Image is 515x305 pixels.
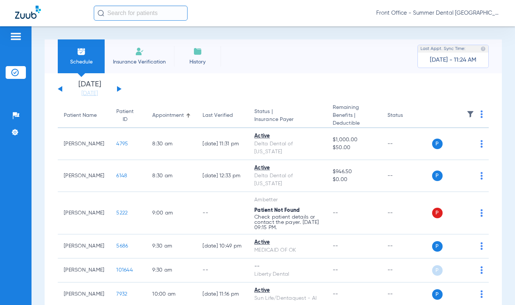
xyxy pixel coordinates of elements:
span: P [432,265,443,276]
td: -- [381,192,432,234]
td: 8:30 AM [146,160,197,192]
span: Front Office - Summer Dental [GEOGRAPHIC_DATA] | Lumio Dental [376,9,500,17]
img: group-dot-blue.svg [480,266,483,274]
span: 6148 [116,173,127,178]
span: Last Appt. Sync Time: [420,45,465,53]
div: Ambetter [254,196,321,204]
div: Active [254,239,321,246]
span: 7932 [116,291,127,297]
span: -- [333,291,338,297]
img: History [193,47,202,56]
a: [DATE] [67,90,112,97]
img: filter.svg [467,110,474,118]
div: Patient Name [64,112,97,119]
span: Insurance Verification [110,58,168,66]
th: Status [381,104,432,128]
div: Last Verified [203,112,233,119]
span: Schedule [63,58,99,66]
td: [PERSON_NAME] [58,258,110,282]
div: -- [254,263,321,270]
span: $946.50 [333,168,375,176]
span: $0.00 [333,176,375,184]
span: P [432,171,443,181]
div: Delta Dental of [US_STATE] [254,140,321,156]
span: -- [333,267,338,273]
img: Schedule [77,47,86,56]
span: P [432,139,443,149]
td: [PERSON_NAME] [58,234,110,258]
img: group-dot-blue.svg [480,242,483,250]
img: Search Icon [98,10,104,17]
div: Liberty Dental [254,270,321,278]
td: -- [197,192,248,234]
input: Search for patients [94,6,188,21]
span: 5686 [116,243,128,249]
span: Insurance Payer [254,116,321,124]
div: Patient Name [64,112,104,119]
td: -- [381,258,432,282]
span: P [432,241,443,252]
img: last sync help info [480,46,486,51]
td: -- [381,234,432,258]
td: 9:30 AM [146,258,197,282]
p: Check patient details or contact the payer. [DATE] 09:15 PM. [254,214,321,230]
span: $50.00 [333,144,375,152]
span: P [432,289,443,300]
span: $1,000.00 [333,136,375,144]
div: Last Verified [203,112,242,119]
td: [DATE] 12:33 PM [197,160,248,192]
td: 8:30 AM [146,128,197,160]
img: hamburger-icon [10,32,22,41]
div: MEDICAID OF OK [254,246,321,254]
img: Zuub Logo [15,6,41,19]
div: Patient ID [116,108,134,124]
div: Delta Dental of [US_STATE] [254,172,321,188]
div: Active [254,132,321,140]
span: Deductible [333,119,375,127]
div: Appointment [152,112,184,119]
img: group-dot-blue.svg [480,172,483,180]
span: 4795 [116,141,128,146]
td: -- [381,128,432,160]
div: Active [254,164,321,172]
td: [DATE] 11:31 PM [197,128,248,160]
div: Appointment [152,112,191,119]
div: Active [254,287,321,294]
img: Manual Insurance Verification [135,47,144,56]
span: [DATE] - 11:24 AM [430,56,476,64]
td: [PERSON_NAME] [58,160,110,192]
span: 101644 [116,267,133,273]
img: group-dot-blue.svg [480,110,483,118]
div: Sun Life/Dentaquest - AI [254,294,321,302]
img: group-dot-blue.svg [480,209,483,217]
td: 9:30 AM [146,234,197,258]
th: Remaining Benefits | [327,104,381,128]
td: 9:00 AM [146,192,197,234]
td: [DATE] 10:49 PM [197,234,248,258]
th: Status | [248,104,327,128]
div: Patient ID [116,108,140,124]
span: Patient Not Found [254,208,300,213]
span: -- [333,243,338,249]
li: [DATE] [67,81,112,97]
span: History [180,58,215,66]
span: -- [333,210,338,216]
span: 5222 [116,210,128,216]
td: -- [381,160,432,192]
td: -- [197,258,248,282]
span: P [432,208,443,218]
iframe: Chat Widget [477,269,515,305]
img: group-dot-blue.svg [480,140,483,148]
td: [PERSON_NAME] [58,128,110,160]
td: [PERSON_NAME] [58,192,110,234]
